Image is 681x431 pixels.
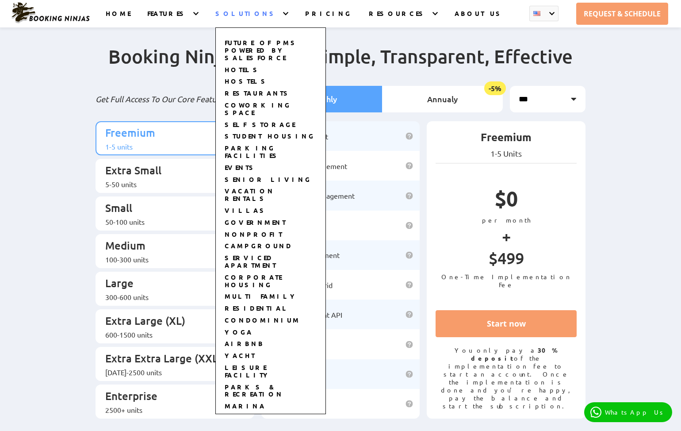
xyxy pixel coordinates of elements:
div: 300-600 units [105,292,236,301]
h2: Booking Ninjas Pricing: Simple, Transparent, Effective [96,45,585,86]
p: $499 [436,248,577,273]
p: WhatsApp Us [605,408,666,416]
a: PRICING [305,9,352,27]
a: YOGA [225,328,253,337]
div: 1-5 units [105,142,236,151]
a: PARKS & RECREATION [225,383,283,400]
a: MULTI FAMILY [225,292,298,301]
a: HOSTELS [225,77,269,86]
a: Start now [436,310,577,337]
p: Freemium [105,126,236,142]
a: STUDENT HOUSING [225,132,315,141]
a: SENIOR LIVING [225,175,311,185]
a: VILLAS [225,206,268,215]
p: Small [105,201,236,217]
p: Large [105,276,236,292]
a: MARINA [225,402,266,411]
a: SOLUTIONS [215,9,277,27]
a: PARKING FACILITIES [225,144,280,161]
a: RESIDENTIAL [225,304,290,313]
strong: 30% deposit [471,346,558,362]
img: help icon [406,132,413,140]
p: Freemium [436,130,577,149]
div: 50-100 units [105,217,236,226]
span: -5% [484,81,506,95]
a: CAMPGROUND [225,242,292,251]
p: Extra Extra Large (XXL) [105,351,236,368]
div: 5-50 units [105,180,236,189]
a: VACATION RENTALS [225,187,275,204]
p: per month [436,216,577,224]
img: help icon [406,281,413,289]
p: You only pay a of the implementation fee to start an account. Once the implementation is done and... [436,346,577,410]
a: RESTAURANTS [225,89,291,98]
p: Enterprise [105,389,236,405]
a: AIRBNB [225,339,264,349]
img: help icon [406,400,413,408]
img: help icon [406,341,413,348]
a: YMCA [225,414,253,423]
a: LEISURE FACILITY [225,363,272,380]
a: WhatsApp Us [584,402,672,422]
img: help icon [406,251,413,259]
p: Medium [105,239,236,255]
a: YACHT [225,351,255,361]
a: SERVICED APARTMENT [225,254,276,270]
a: CORPORATE HOUSING [225,273,282,290]
a: ABOUT US [455,9,504,27]
img: help icon [406,311,413,318]
img: help icon [406,370,413,378]
div: 600-1500 units [105,330,236,339]
a: RESOURCES [369,9,427,27]
img: help icon [406,162,413,169]
a: NONPROFIT [225,230,282,239]
p: + [436,224,577,248]
li: Annualy [382,86,503,112]
a: HOME [106,9,130,27]
p: Extra Large (XL) [105,314,236,330]
a: CONDOMINIUM [225,316,300,325]
img: help icon [406,192,413,200]
p: $0 [436,185,577,216]
div: 2500+ units [105,405,236,414]
a: COWORKING SPACE [225,101,291,118]
a: GOVERNMENT [225,218,286,227]
p: Extra Small [105,163,236,180]
a: EVENTS [225,163,257,173]
img: help icon [406,222,413,229]
a: HOTELS [225,65,261,75]
div: 100-300 units [105,255,236,264]
a: FEATURES [147,9,187,27]
p: One-Time Implementation Fee [436,273,577,289]
a: Future of PMS Powered by Salesforce [225,38,298,63]
div: [DATE]-2500 units [105,368,236,377]
p: Get Full Access To Our Core Features [96,94,254,104]
p: 1-5 Units [436,149,577,158]
a: SELF STORAGE [225,120,295,130]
